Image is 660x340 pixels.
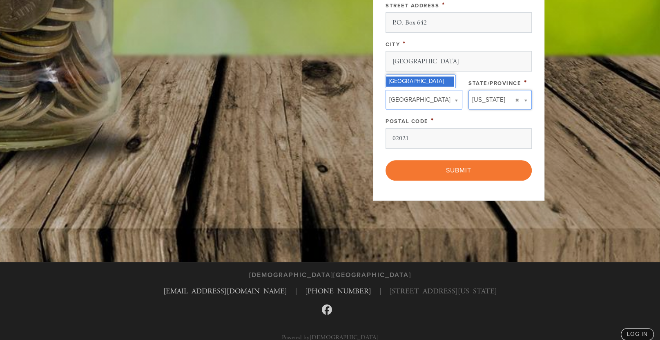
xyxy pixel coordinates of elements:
[249,271,411,279] h3: [DEMOGRAPHIC_DATA][GEOGRAPHIC_DATA]
[386,90,462,110] a: [GEOGRAPHIC_DATA]
[379,286,381,297] span: |
[386,2,439,9] label: Street Address
[468,80,521,87] label: State/Province
[163,286,287,296] a: [EMAIL_ADDRESS][DOMAIN_NAME]
[442,0,445,9] span: This field is required.
[386,160,532,181] input: Submit
[389,94,450,105] span: [GEOGRAPHIC_DATA]
[431,116,434,125] span: This field is required.
[468,90,532,110] a: [US_STATE]
[386,76,454,87] div: [GEOGRAPHIC_DATA]
[524,78,527,87] span: This field is required.
[403,39,406,48] span: This field is required.
[386,118,428,125] label: Postal Code
[386,41,400,48] label: City
[472,94,505,105] span: [US_STATE]
[295,286,297,297] span: |
[305,286,371,296] a: [PHONE_NUMBER]
[389,286,497,297] span: [STREET_ADDRESS][US_STATE]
